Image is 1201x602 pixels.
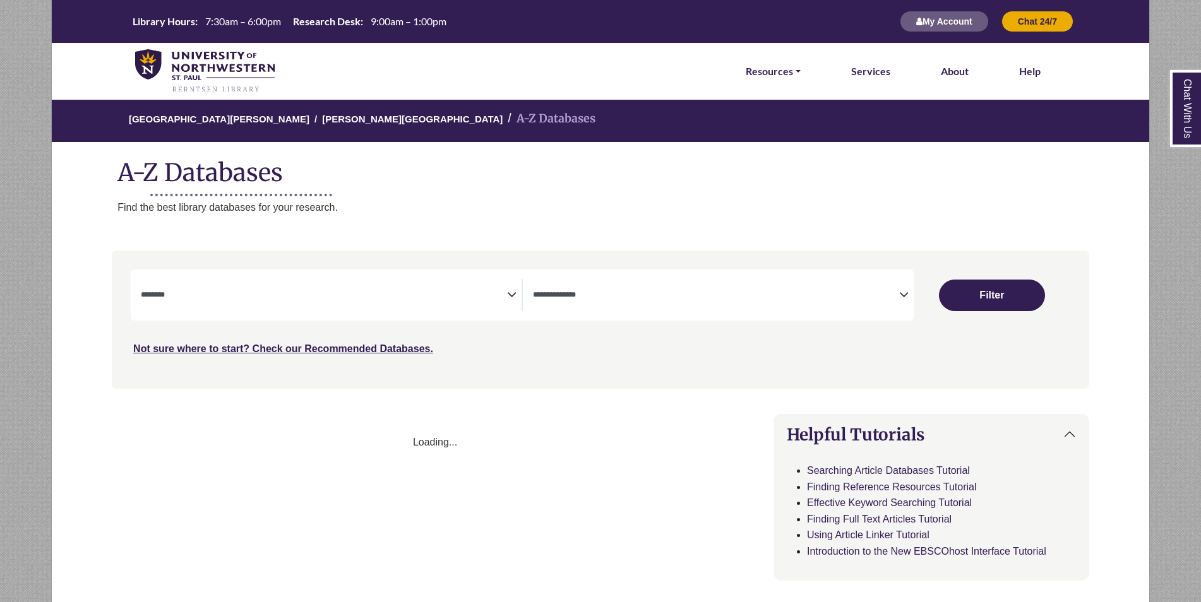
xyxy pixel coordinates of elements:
[205,15,281,27] span: 7:30am – 6:00pm
[807,529,929,540] a: Using Article Linker Tutorial
[851,63,890,80] a: Services
[1001,16,1073,27] a: Chat 24/7
[128,15,451,27] table: Hours Today
[135,49,275,93] img: library_home
[52,148,1149,187] h1: A-Z Databases
[371,15,446,27] span: 9:00am – 1:00pm
[807,514,952,524] a: Finding Full Text Articles Tutorial
[807,465,970,476] a: Searching Article Databases Tutorial
[807,497,972,508] a: Effective Keyword Searching Tutorial
[807,546,1046,557] a: Introduction to the New EBSCOhost Interface Tutorial
[112,251,1089,388] nav: Search filters
[533,291,899,301] textarea: Filter
[900,11,989,32] button: My Account
[141,291,507,301] textarea: Filter
[128,15,198,28] th: Library Hours:
[1019,63,1041,80] a: Help
[128,15,451,29] a: Hours Today
[112,434,758,451] div: Loading...
[133,343,433,354] a: Not sure where to start? Check our Recommended Databases.
[129,112,309,124] a: [GEOGRAPHIC_DATA][PERSON_NAME]
[322,112,503,124] a: [PERSON_NAME][GEOGRAPHIC_DATA]
[117,199,1149,216] p: Find the best library databases for your research.
[746,63,801,80] a: Resources
[941,63,969,80] a: About
[1001,11,1073,32] button: Chat 24/7
[900,16,989,27] a: My Account
[774,415,1089,454] button: Helpful Tutorials
[503,110,595,128] li: A-Z Databases
[288,15,364,28] th: Research Desk:
[939,280,1045,311] button: Submit for Search Results
[51,98,1149,142] nav: breadcrumb
[807,481,977,492] a: Finding Reference Resources Tutorial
